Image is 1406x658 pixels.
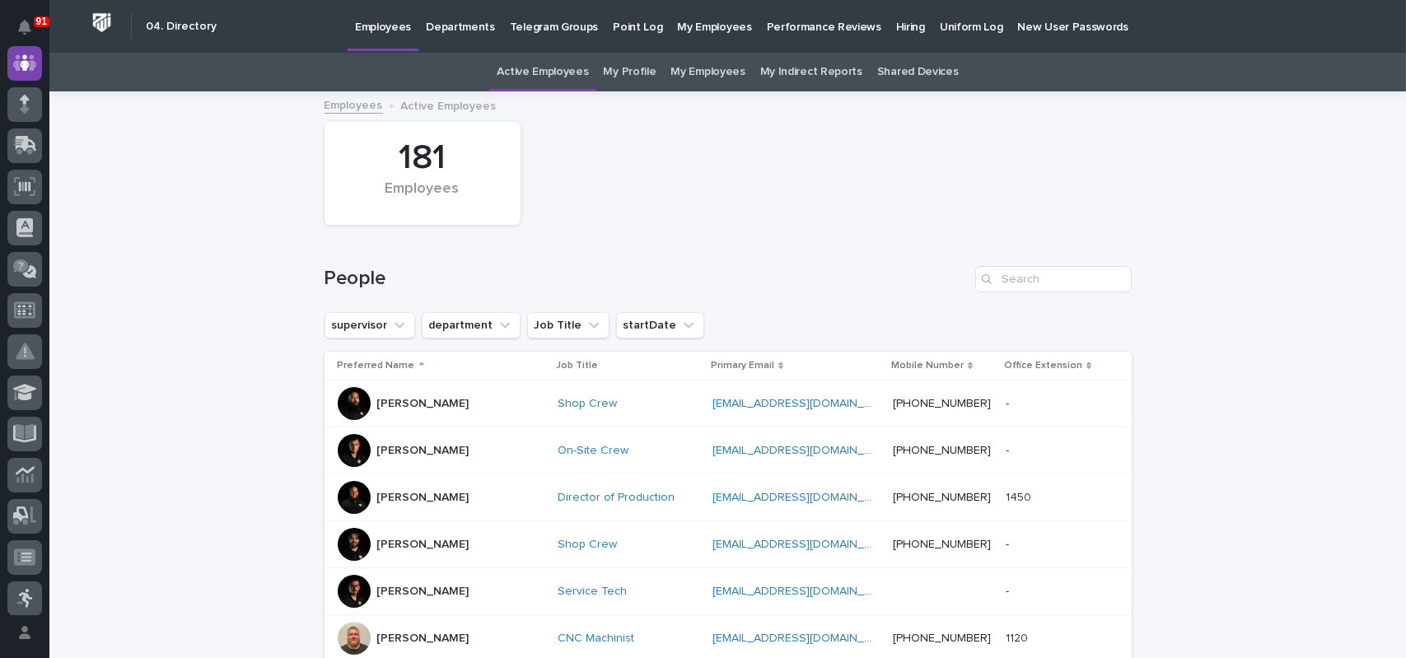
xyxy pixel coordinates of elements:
button: Job Title [527,312,610,338]
p: Active Employees [401,96,497,114]
a: Shared Devices [877,53,959,91]
a: [EMAIL_ADDRESS][DOMAIN_NAME] [712,398,899,409]
div: 181 [353,138,493,179]
a: [EMAIL_ADDRESS][DOMAIN_NAME] [712,632,899,644]
a: [EMAIL_ADDRESS][DOMAIN_NAME] [712,445,899,456]
a: [PHONE_NUMBER] [893,445,991,456]
p: 1120 [1006,628,1031,646]
p: Mobile Number [891,357,964,375]
tr: [PERSON_NAME]Director of Production [EMAIL_ADDRESS][DOMAIN_NAME] [PHONE_NUMBER]14501450 [325,474,1132,521]
a: Employees [325,95,383,114]
tr: [PERSON_NAME]Service Tech [EMAIL_ADDRESS][DOMAIN_NAME] -- [325,568,1132,615]
p: Job Title [556,357,598,375]
a: My Employees [670,53,745,91]
h1: People [325,267,969,291]
img: Workspace Logo [86,7,117,38]
p: Office Extension [1004,357,1082,375]
p: 91 [36,16,47,27]
button: startDate [616,312,704,338]
a: Active Employees [497,53,588,91]
button: department [422,312,521,338]
a: Shop Crew [558,538,617,552]
button: supervisor [325,312,415,338]
p: Preferred Name [338,357,415,375]
a: CNC Machinist [558,632,634,646]
p: [PERSON_NAME] [377,444,469,458]
a: [EMAIL_ADDRESS][DOMAIN_NAME] [712,586,899,597]
tr: [PERSON_NAME]Shop Crew [EMAIL_ADDRESS][DOMAIN_NAME] [PHONE_NUMBER]-- [325,521,1132,568]
p: [PERSON_NAME] [377,397,469,411]
div: Employees [353,180,493,215]
a: Shop Crew [558,397,617,411]
a: [EMAIL_ADDRESS][DOMAIN_NAME] [712,539,899,550]
p: - [1006,534,1012,552]
a: My Indirect Reports [760,53,862,91]
a: [PHONE_NUMBER] [893,492,991,503]
a: Service Tech [558,585,627,599]
p: 1450 [1006,488,1035,505]
h2: 04. Directory [146,20,217,34]
div: Notifications91 [21,20,42,46]
p: [PERSON_NAME] [377,632,469,646]
tr: [PERSON_NAME]On-Site Crew [EMAIL_ADDRESS][DOMAIN_NAME] [PHONE_NUMBER]-- [325,427,1132,474]
a: My Profile [604,53,656,91]
p: - [1006,441,1012,458]
input: Search [975,266,1132,292]
p: Primary Email [711,357,774,375]
a: On-Site Crew [558,444,628,458]
a: [PHONE_NUMBER] [893,632,991,644]
p: [PERSON_NAME] [377,585,469,599]
p: - [1006,581,1012,599]
a: [EMAIL_ADDRESS][DOMAIN_NAME] [712,492,899,503]
button: Notifications [7,10,42,44]
tr: [PERSON_NAME]Shop Crew [EMAIL_ADDRESS][DOMAIN_NAME] [PHONE_NUMBER]-- [325,380,1132,427]
a: Director of Production [558,491,675,505]
p: [PERSON_NAME] [377,491,469,505]
a: [PHONE_NUMBER] [893,539,991,550]
p: - [1006,394,1012,411]
p: [PERSON_NAME] [377,538,469,552]
a: [PHONE_NUMBER] [893,398,991,409]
